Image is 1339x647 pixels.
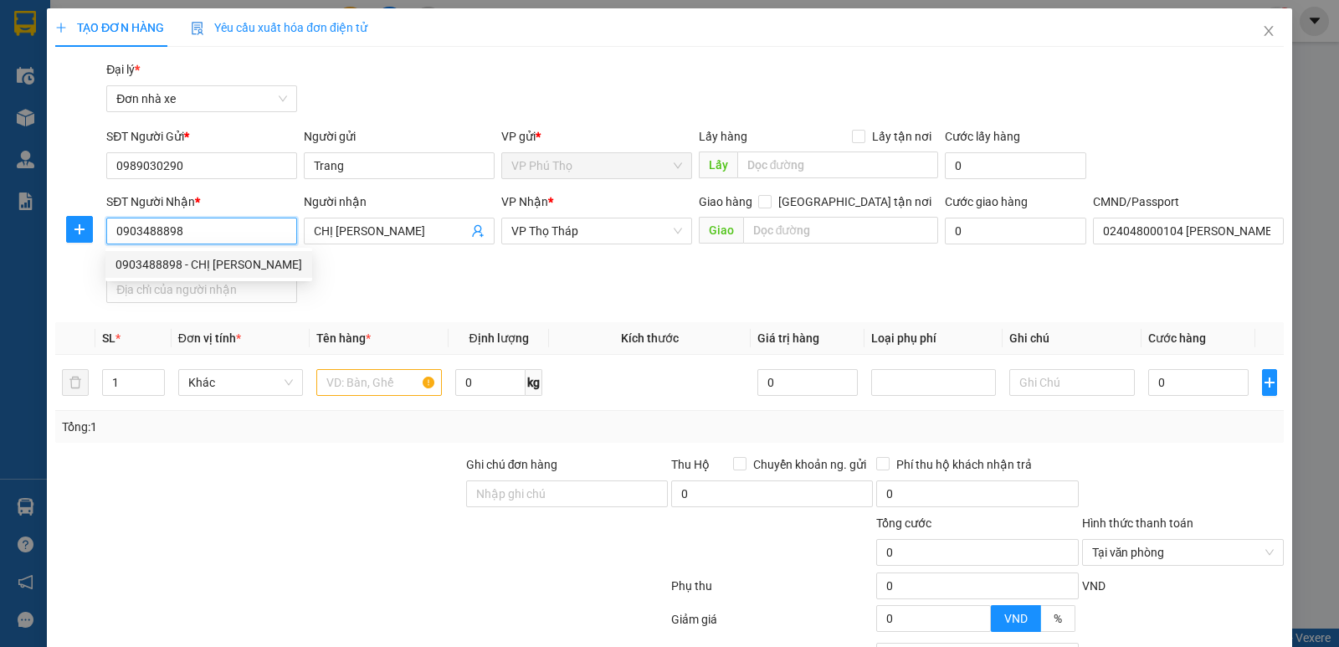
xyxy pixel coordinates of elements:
[178,331,241,345] span: Đơn vị tính
[1093,193,1284,211] div: CMND/Passport
[511,153,682,178] span: VP Phú Thọ
[106,127,297,146] div: SĐT Người Gửi
[890,455,1039,474] span: Phí thu hộ khách nhận trả
[1003,322,1141,355] th: Ghi chú
[304,127,495,146] div: Người gửi
[945,195,1028,208] label: Cước giao hàng
[757,331,819,345] span: Giá trị hàng
[1009,369,1135,396] input: Ghi Chú
[501,127,692,146] div: VP gửi
[188,370,294,395] span: Khác
[501,195,548,208] span: VP Nhận
[1092,540,1274,565] span: Tại văn phòng
[55,21,164,34] span: TẠO ĐƠN HÀNG
[669,610,875,639] div: Giảm giá
[757,369,858,396] input: 0
[106,276,297,303] input: Địa chỉ của người nhận
[106,193,297,211] div: SĐT Người Nhận
[669,577,875,606] div: Phụ thu
[699,195,752,208] span: Giao hàng
[62,369,89,396] button: delete
[743,217,939,244] input: Dọc đường
[102,331,115,345] span: SL
[316,369,442,396] input: VD: Bàn, Ghế
[1082,579,1106,593] span: VND
[21,121,199,149] b: GỬI : VP Phú Thọ
[116,86,287,111] span: Đơn nhà xe
[1004,612,1028,625] span: VND
[191,21,367,34] span: Yêu cầu xuất hóa đơn điện tử
[671,458,710,471] span: Thu Hộ
[699,151,737,178] span: Lấy
[945,218,1086,244] input: Cước giao hàng
[1262,369,1277,396] button: plus
[737,151,939,178] input: Dọc đường
[105,251,312,278] div: 0903488898 - CHỊ LAN
[945,130,1020,143] label: Cước lấy hàng
[1245,8,1292,55] button: Close
[746,455,873,474] span: Chuyển khoản ng. gửi
[115,255,302,274] div: 0903488898 - CHỊ [PERSON_NAME]
[876,516,931,530] span: Tổng cước
[21,21,105,105] img: logo.jpg
[55,22,67,33] span: plus
[466,458,558,471] label: Ghi chú đơn hàng
[865,127,938,146] span: Lấy tận nơi
[621,331,679,345] span: Kích thước
[864,322,1003,355] th: Loại phụ phí
[772,193,938,211] span: [GEOGRAPHIC_DATA] tận nơi
[699,130,747,143] span: Lấy hàng
[511,218,682,244] span: VP Thọ Tháp
[1054,612,1062,625] span: %
[304,193,495,211] div: Người nhận
[471,224,485,238] span: user-add
[1148,331,1206,345] span: Cước hàng
[466,480,668,507] input: Ghi chú đơn hàng
[945,152,1086,179] input: Cước lấy hàng
[1263,376,1276,389] span: plus
[469,331,529,345] span: Định lượng
[62,418,518,436] div: Tổng: 1
[699,217,743,244] span: Giao
[67,223,92,236] span: plus
[106,63,140,76] span: Đại lý
[1082,516,1193,530] label: Hình thức thanh toán
[66,216,93,243] button: plus
[156,62,700,83] li: Hotline: 19001155
[191,22,204,35] img: icon
[1262,24,1275,38] span: close
[316,331,371,345] span: Tên hàng
[526,369,542,396] span: kg
[156,41,700,62] li: Số 10 ngõ 15 Ngọc Hồi, Q.[PERSON_NAME], [GEOGRAPHIC_DATA]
